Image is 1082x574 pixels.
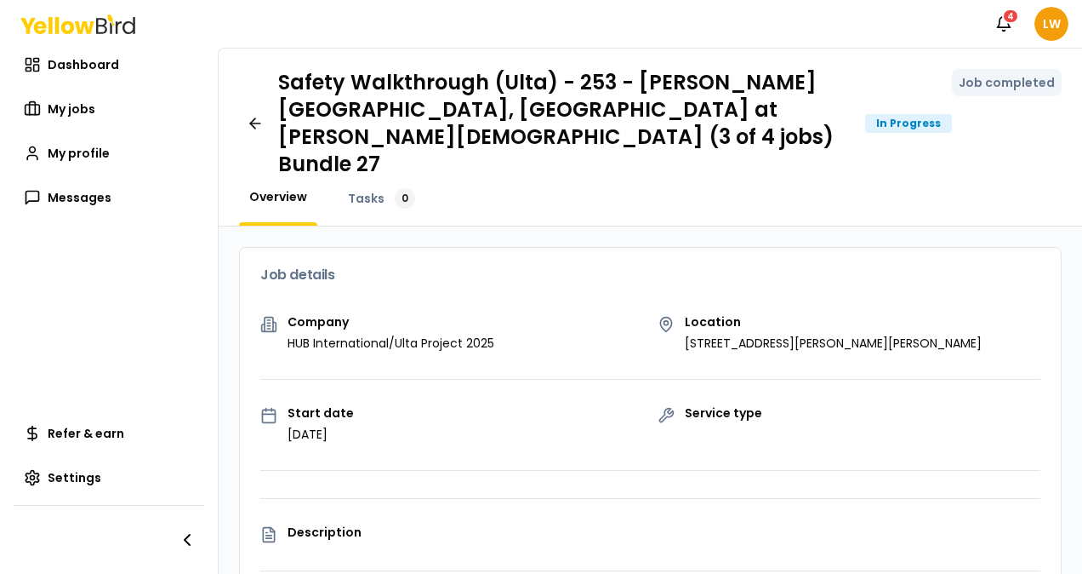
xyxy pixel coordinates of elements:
div: In Progress [865,114,952,133]
a: Overview [239,188,317,205]
p: HUB International/Ulta Project 2025 [288,335,494,352]
h1: Safety Walkthrough (Ulta) - 253 - [PERSON_NAME][GEOGRAPHIC_DATA], [GEOGRAPHIC_DATA] at [PERSON_NA... [278,69,851,178]
a: My profile [14,136,204,170]
a: Settings [14,461,204,495]
p: Description [288,526,1040,538]
a: My jobs [14,92,204,126]
p: [DATE] [288,426,354,443]
h3: Job details [260,268,1040,282]
a: Dashboard [14,48,204,82]
span: LW [1034,7,1068,41]
span: Dashboard [48,56,119,73]
span: Messages [48,189,111,206]
a: Messages [14,181,204,215]
button: 4 [987,7,1021,41]
a: Refer & earn [14,416,204,451]
span: Settings [48,469,101,486]
button: Job completed [952,69,1062,96]
p: Start date [288,407,354,419]
span: My profile [48,145,110,162]
a: Tasks0 [338,188,425,209]
div: 4 [1002,9,1019,24]
p: [STREET_ADDRESS][PERSON_NAME][PERSON_NAME] [685,335,982,352]
span: Refer & earn [48,425,124,442]
p: Location [685,316,982,328]
div: 0 [395,188,415,209]
span: Overview [249,188,307,205]
p: Company [288,316,494,328]
span: My jobs [48,100,95,118]
p: Service type [685,407,762,419]
span: Tasks [348,190,384,207]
